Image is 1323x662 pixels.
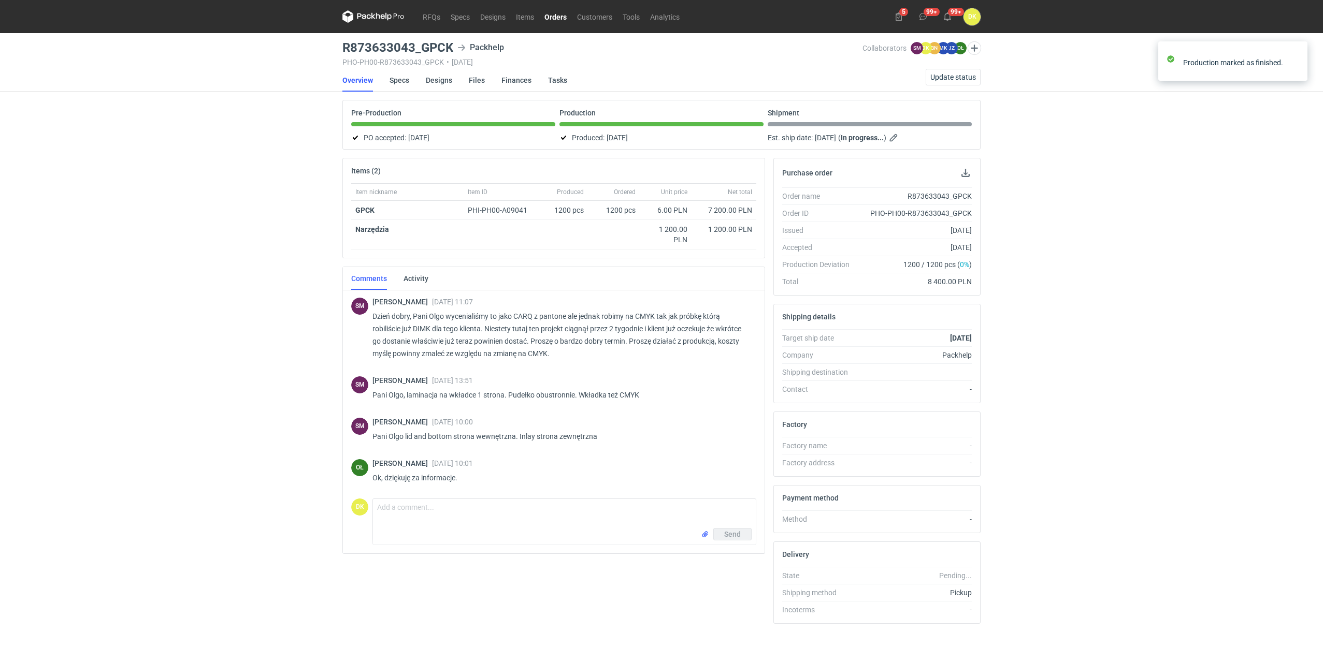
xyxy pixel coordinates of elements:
div: Company [782,350,858,360]
p: Pre-Production [351,109,401,117]
a: RFQs [418,10,445,23]
div: Factory name [782,440,858,451]
em: Pending... [939,571,972,580]
a: Overview [342,69,373,92]
figcaption: MK [937,42,950,54]
div: Produced: [559,131,764,144]
a: Items [511,10,539,23]
span: [DATE] [815,131,836,144]
a: Customers [572,10,617,23]
div: PO accepted: [351,131,555,144]
a: Files [469,69,485,92]
h3: R873633043_GPCK [342,41,453,54]
span: [DATE] 10:00 [432,418,473,426]
figcaption: SM [351,298,368,315]
div: Target ship date [782,333,858,343]
div: Dominika Kaczyńska [964,8,981,25]
div: Incoterms [782,605,858,615]
div: Total [782,276,858,287]
figcaption: OŁ [954,42,967,54]
div: Shipping destination [782,367,858,377]
div: Pickup [858,587,972,598]
a: Tools [617,10,645,23]
em: ) [884,134,886,142]
div: R873633043_GPCK [858,191,972,201]
button: DK [964,8,981,25]
div: Production Deviation [782,259,858,270]
div: Shipping method [782,587,858,598]
div: Production marked as finished. [1183,57,1292,68]
span: Item nickname [355,188,397,196]
div: 1 200.00 PLN [696,224,752,234]
div: Order name [782,191,858,201]
div: Packhelp [457,41,504,54]
button: Send [713,528,752,540]
button: close [1292,57,1299,68]
figcaption: SM [351,418,368,435]
a: Designs [475,10,511,23]
div: State [782,570,858,581]
h2: Shipping details [782,313,836,321]
strong: [DATE] [950,334,972,342]
figcaption: BN [928,42,941,54]
div: Sebastian Markut [351,418,368,435]
span: Item ID [468,188,487,196]
h2: Payment method [782,494,839,502]
div: - [858,384,972,394]
span: 1200 / 1200 pcs ( ) [903,259,972,270]
span: [PERSON_NAME] [372,298,432,306]
div: 1 200.00 PLN [644,224,687,245]
h2: Factory [782,420,807,429]
h2: Items (2) [351,167,381,175]
div: Method [782,514,858,524]
p: Production [559,109,596,117]
span: [DATE] 10:01 [432,459,473,467]
div: PHI-PH00-A09041 [468,205,537,215]
figcaption: DK [351,498,368,516]
button: Edit collaborators [968,41,981,55]
figcaption: OŁ [351,459,368,476]
div: 6.00 PLN [644,205,687,215]
span: [DATE] [408,131,429,144]
div: [DATE] [858,225,972,236]
figcaption: SM [351,376,368,393]
button: 99+ [939,8,956,25]
div: 1200 pcs [588,201,640,220]
p: Pani Olgo lid and bottom strona wewnętrzna. Inlay strona zewnętrzna [372,430,748,443]
span: Collaborators [862,44,907,52]
figcaption: SM [911,42,923,54]
strong: In progress... [841,134,884,142]
figcaption: DK [919,42,932,54]
a: Comments [351,267,387,290]
span: [PERSON_NAME] [372,418,432,426]
button: Edit estimated shipping date [888,131,901,144]
span: Produced [557,188,584,196]
div: Olga Łopatowicz [351,459,368,476]
div: 1200 pcs [541,201,588,220]
span: Update status [930,73,976,81]
strong: GPCK [355,206,375,214]
p: Shipment [768,109,799,117]
span: Ordered [614,188,636,196]
span: [DATE] 11:07 [432,298,473,306]
a: Finances [501,69,531,92]
span: [DATE] 13:51 [432,376,473,385]
h2: Purchase order [782,169,832,177]
div: Packhelp [858,350,972,360]
a: Specs [445,10,475,23]
a: Analytics [645,10,685,23]
a: Orders [539,10,572,23]
em: ( [838,134,841,142]
a: Tasks [548,69,567,92]
button: 5 [890,8,907,25]
p: Pani Olgo, laminacja na wkładce 1 strona. Pudełko obustronnie. Wkładka też CMYK [372,389,748,401]
p: Ok, dziękuję za informacje. [372,472,748,484]
button: Update status [926,69,981,85]
figcaption: JZ [945,42,958,54]
span: Unit price [661,188,687,196]
span: Net total [728,188,752,196]
h2: Delivery [782,550,809,558]
div: 8 400.00 PLN [858,276,972,287]
a: Designs [426,69,452,92]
